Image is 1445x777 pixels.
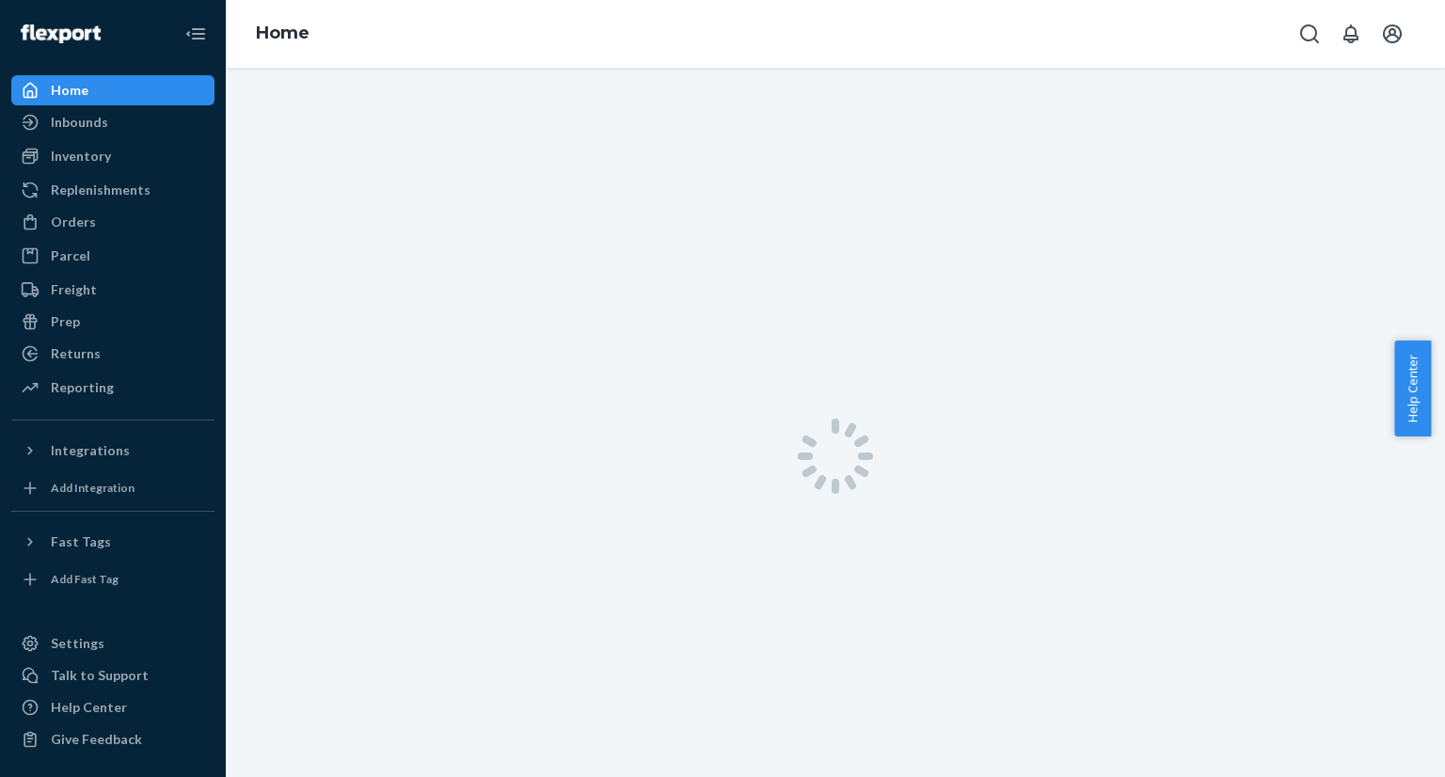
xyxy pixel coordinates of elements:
[11,724,214,754] button: Give Feedback
[51,480,135,496] div: Add Integration
[11,628,214,658] a: Settings
[51,441,130,460] div: Integrations
[11,275,214,305] a: Freight
[11,75,214,105] a: Home
[177,15,214,53] button: Close Navigation
[11,436,214,466] button: Integrations
[51,344,101,363] div: Returns
[51,246,90,265] div: Parcel
[1374,15,1411,53] button: Open account menu
[51,571,119,587] div: Add Fast Tag
[51,181,151,199] div: Replenishments
[11,241,214,271] a: Parcel
[51,312,80,331] div: Prep
[51,280,97,299] div: Freight
[51,147,111,166] div: Inventory
[51,113,108,132] div: Inbounds
[11,692,214,722] a: Help Center
[11,660,214,690] a: Talk to Support
[51,378,114,397] div: Reporting
[51,634,104,653] div: Settings
[11,564,214,595] a: Add Fast Tag
[11,107,214,137] a: Inbounds
[11,207,214,237] a: Orders
[1291,15,1328,53] button: Open Search Box
[11,141,214,171] a: Inventory
[11,307,214,337] a: Prep
[51,81,88,100] div: Home
[51,698,127,717] div: Help Center
[51,666,149,685] div: Talk to Support
[11,373,214,403] a: Reporting
[1332,15,1370,53] button: Open notifications
[51,730,142,749] div: Give Feedback
[241,7,325,61] ol: breadcrumbs
[256,23,310,43] a: Home
[11,175,214,205] a: Replenishments
[51,213,96,231] div: Orders
[51,532,111,551] div: Fast Tags
[11,473,214,503] a: Add Integration
[11,339,214,369] a: Returns
[1394,341,1431,436] button: Help Center
[21,24,101,43] img: Flexport logo
[11,527,214,557] button: Fast Tags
